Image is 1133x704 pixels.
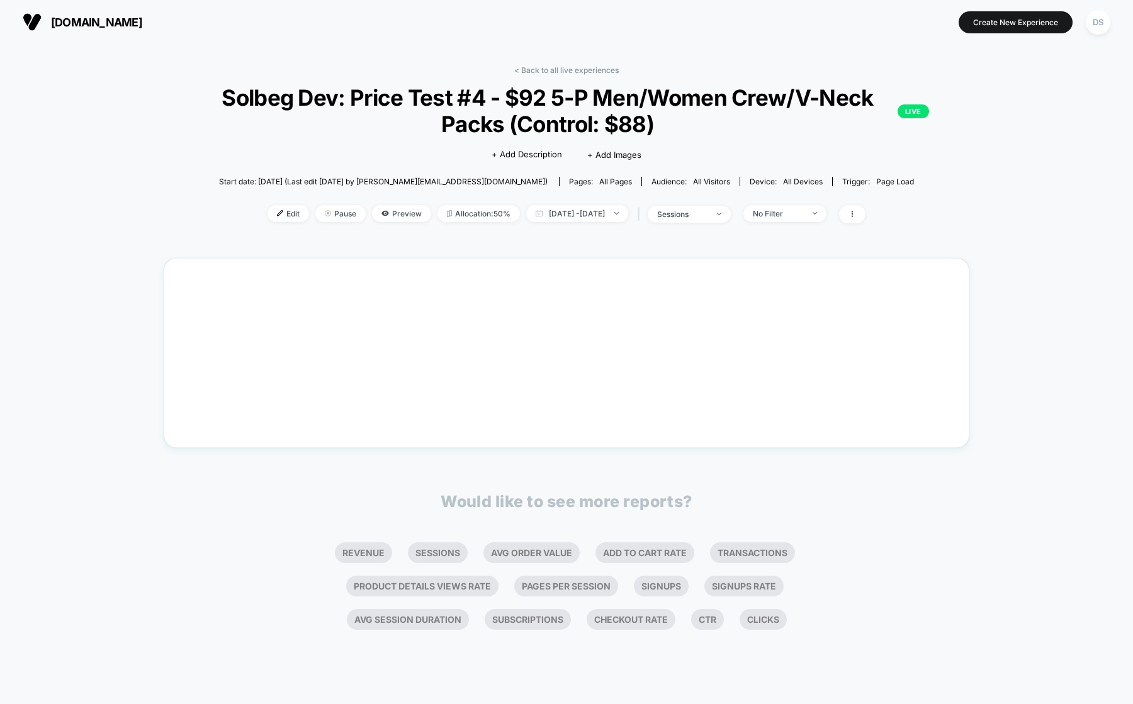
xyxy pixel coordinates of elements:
[315,205,366,222] span: Pause
[372,205,431,222] span: Preview
[346,576,499,596] li: Product Details Views Rate
[204,84,929,137] span: Solbeg Dev: Price Test #4 - $92 5-P Men/Women Crew/V-Neck Packs (Control: $88)
[51,16,142,29] span: [DOMAIN_NAME]
[408,542,468,563] li: Sessions
[599,177,632,186] span: all pages
[277,210,283,216] img: edit
[347,609,469,630] li: Avg Session Duration
[587,609,675,630] li: Checkout Rate
[219,177,548,186] span: Start date: [DATE] (Last edit [DATE] by [PERSON_NAME][EMAIL_ADDRESS][DOMAIN_NAME])
[492,148,562,161] span: + Add Description
[335,542,392,563] li: Revenue
[717,213,721,215] img: end
[536,210,543,216] img: calendar
[710,542,795,563] li: Transactions
[485,609,571,630] li: Subscriptions
[614,212,619,215] img: end
[651,177,730,186] div: Audience:
[691,609,724,630] li: Ctr
[23,13,42,31] img: Visually logo
[526,205,628,222] span: [DATE] - [DATE]
[595,542,694,563] li: Add To Cart Rate
[325,210,331,216] img: end
[876,177,914,186] span: Page Load
[634,205,648,223] span: |
[753,209,803,218] div: No Filter
[657,210,707,219] div: sessions
[813,212,817,215] img: end
[959,11,1073,33] button: Create New Experience
[634,576,689,596] li: Signups
[740,609,787,630] li: Clicks
[842,177,914,186] div: Trigger:
[437,205,520,222] span: Allocation: 50%
[1082,9,1114,35] button: DS
[898,104,929,118] p: LIVE
[569,177,632,186] div: Pages:
[587,150,641,160] span: + Add Images
[1086,10,1110,35] div: DS
[19,12,146,32] button: [DOMAIN_NAME]
[740,177,832,186] span: Device:
[441,492,692,511] p: Would like to see more reports?
[447,210,452,217] img: rebalance
[514,576,618,596] li: Pages Per Session
[483,542,580,563] li: Avg Order Value
[704,576,784,596] li: Signups Rate
[514,65,619,75] a: < Back to all live experiences
[268,205,309,222] span: Edit
[693,177,730,186] span: All Visitors
[783,177,823,186] span: all devices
